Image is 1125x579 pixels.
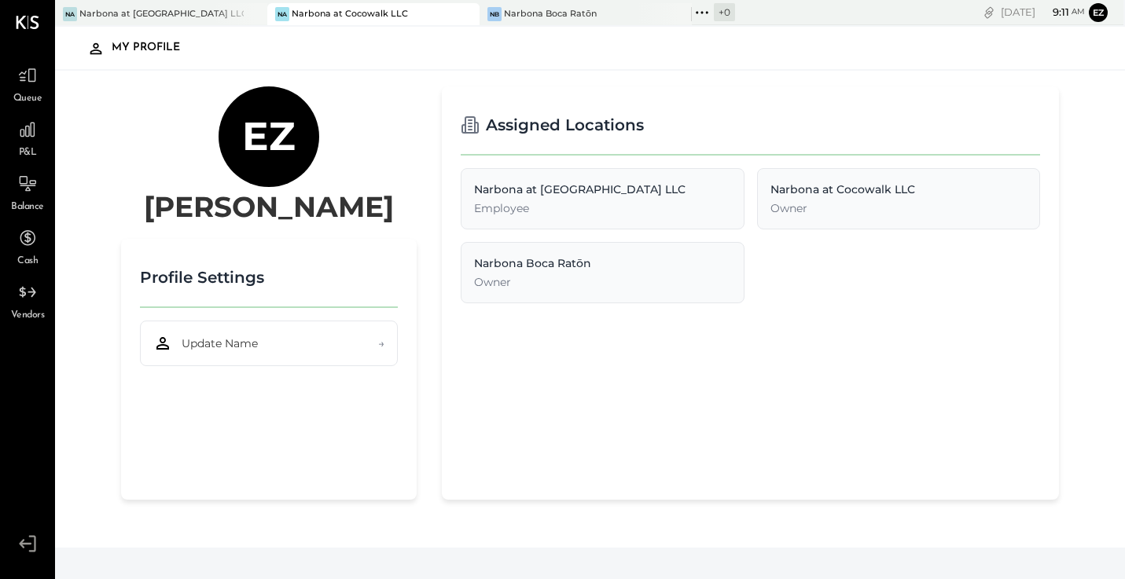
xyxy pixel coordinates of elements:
span: Vendors [11,309,45,323]
span: Balance [11,200,44,214]
a: Cash [1,223,54,269]
div: copy link [981,4,997,20]
div: Owner [474,274,730,290]
div: Employee [474,200,730,216]
span: 9 : 11 [1038,5,1069,20]
a: P&L [1,115,54,160]
div: [DATE] [1001,5,1085,20]
div: Narbona at Cocowalk LLC [292,8,408,20]
div: Narbona at Cocowalk LLC [770,181,1027,197]
span: Queue [13,92,42,106]
span: P&L [19,146,37,160]
button: Update Name→ [140,321,398,366]
div: Owner [770,200,1027,216]
div: NB [487,7,502,21]
span: Update Name [182,335,258,351]
h2: Profile Settings [140,258,264,297]
span: → [378,335,384,351]
h2: Assigned Locations [486,105,644,145]
div: Na [63,7,77,21]
button: Ez [1089,3,1108,22]
div: Narbona Boca Ratōn [474,255,730,271]
div: Narbona at [GEOGRAPHIC_DATA] LLC [474,181,730,197]
div: + 0 [714,3,735,21]
a: Balance [1,169,54,214]
a: Vendors [1,277,54,323]
div: Narbona Boca Ratōn [504,8,597,20]
div: My Profile [112,35,196,60]
h2: [PERSON_NAME] [144,187,394,226]
span: am [1072,6,1085,17]
h1: Ez [242,112,296,161]
span: Cash [17,255,38,269]
a: Queue [1,60,54,106]
div: Na [275,7,289,21]
div: Narbona at [GEOGRAPHIC_DATA] LLC [79,8,244,20]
